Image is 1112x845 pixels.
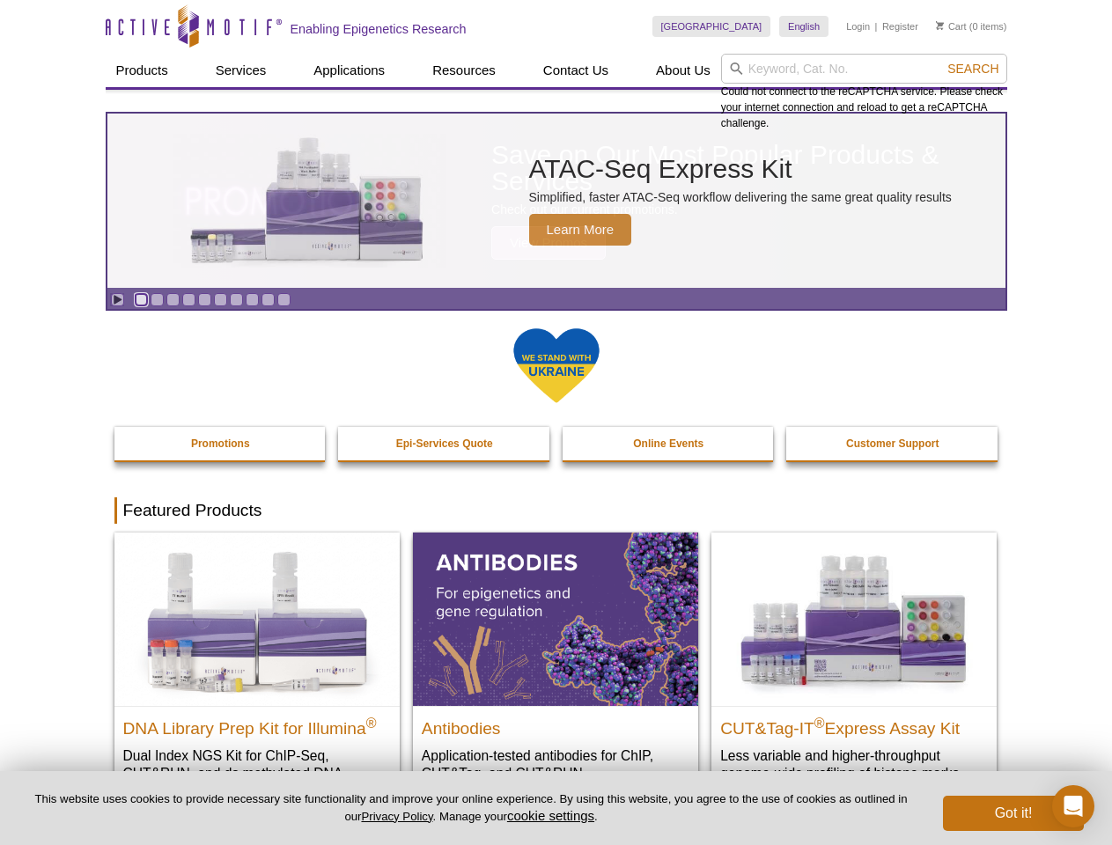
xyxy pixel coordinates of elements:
h2: Enabling Epigenetics Research [291,21,467,37]
a: Privacy Policy [361,810,432,823]
a: [GEOGRAPHIC_DATA] [652,16,771,37]
input: Keyword, Cat. No. [721,54,1007,84]
button: Search [942,61,1004,77]
p: Simplified, faster ATAC-Seq workflow delivering the same great quality results [529,189,952,205]
div: Open Intercom Messenger [1052,785,1094,827]
h2: Antibodies [422,711,689,738]
img: Your Cart [936,21,944,30]
a: Go to slide 9 [261,293,275,306]
a: English [779,16,828,37]
a: CUT&Tag-IT® Express Assay Kit CUT&Tag-IT®Express Assay Kit Less variable and higher-throughput ge... [711,533,997,799]
img: CUT&Tag-IT® Express Assay Kit [711,533,997,705]
a: DNA Library Prep Kit for Illumina DNA Library Prep Kit for Illumina® Dual Index NGS Kit for ChIP-... [114,533,400,817]
a: Go to slide 5 [198,293,211,306]
a: Services [205,54,277,87]
h2: ATAC-Seq Express Kit [529,156,952,182]
span: Search [947,62,998,76]
h2: CUT&Tag-IT Express Assay Kit [720,711,988,738]
a: Login [846,20,870,33]
button: Got it! [943,796,1084,831]
strong: Customer Support [846,437,939,450]
article: ATAC-Seq Express Kit [107,114,1005,288]
a: Toggle autoplay [111,293,124,306]
h2: DNA Library Prep Kit for Illumina [123,711,391,738]
a: All Antibodies Antibodies Application-tested antibodies for ChIP, CUT&Tag, and CUT&RUN. [413,533,698,799]
img: ATAC-Seq Express Kit [164,134,454,268]
a: Go to slide 10 [277,293,291,306]
li: (0 items) [936,16,1007,37]
a: Customer Support [786,427,999,460]
a: Go to slide 4 [182,293,195,306]
a: Register [882,20,918,33]
a: Products [106,54,179,87]
strong: Epi-Services Quote [396,437,493,450]
span: Learn More [529,214,632,246]
button: cookie settings [507,808,594,823]
a: Go to slide 2 [151,293,164,306]
a: ATAC-Seq Express Kit ATAC-Seq Express Kit Simplified, faster ATAC-Seq workflow delivering the sam... [107,114,1005,288]
p: Dual Index NGS Kit for ChIP-Seq, CUT&RUN, and ds methylated DNA assays. [123,746,391,800]
a: Go to slide 6 [214,293,227,306]
h2: Featured Products [114,497,998,524]
img: DNA Library Prep Kit for Illumina [114,533,400,705]
li: | [875,16,878,37]
p: Application-tested antibodies for ChIP, CUT&Tag, and CUT&RUN. [422,746,689,783]
a: Go to slide 1 [135,293,148,306]
p: This website uses cookies to provide necessary site functionality and improve your online experie... [28,791,914,825]
a: Applications [303,54,395,87]
strong: Online Events [633,437,703,450]
div: Could not connect to the reCAPTCHA service. Please check your internet connection and reload to g... [721,54,1007,131]
a: Resources [422,54,506,87]
sup: ® [366,715,377,730]
a: Promotions [114,427,328,460]
img: All Antibodies [413,533,698,705]
a: About Us [645,54,721,87]
a: Contact Us [533,54,619,87]
a: Go to slide 7 [230,293,243,306]
sup: ® [814,715,825,730]
img: We Stand With Ukraine [512,327,600,405]
a: Go to slide 8 [246,293,259,306]
a: Cart [936,20,967,33]
p: Less variable and higher-throughput genome-wide profiling of histone marks​. [720,746,988,783]
a: Online Events [563,427,776,460]
a: Go to slide 3 [166,293,180,306]
strong: Promotions [191,437,250,450]
a: Epi-Services Quote [338,427,551,460]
